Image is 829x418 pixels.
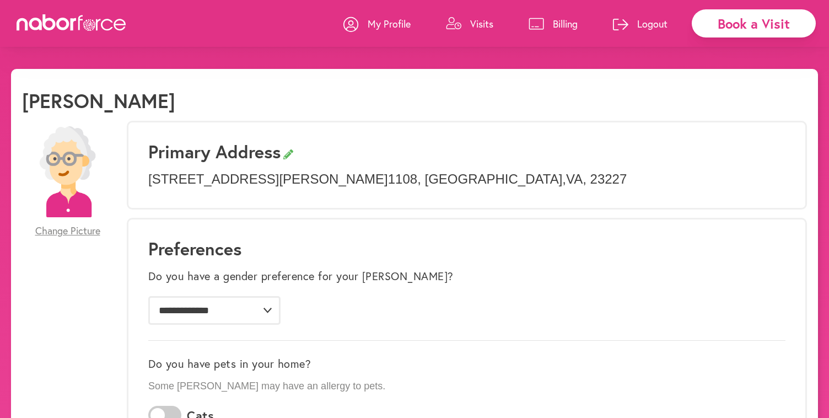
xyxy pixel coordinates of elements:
div: Book a Visit [692,9,816,37]
p: Some [PERSON_NAME] may have an allergy to pets. [148,381,785,393]
label: Do you have pets in your home? [148,357,311,371]
p: [STREET_ADDRESS][PERSON_NAME] 1108 , [GEOGRAPHIC_DATA] , VA , 23227 [148,172,785,187]
a: My Profile [343,7,411,40]
span: Change Picture [35,225,100,237]
label: Do you have a gender preference for your [PERSON_NAME]? [148,270,454,283]
h1: [PERSON_NAME] [22,89,175,112]
img: efc20bcf08b0dac87679abea64c1faab.png [22,126,113,217]
h1: Preferences [148,238,785,259]
p: My Profile [368,17,411,30]
p: Logout [637,17,667,30]
p: Billing [553,17,578,30]
a: Logout [613,7,667,40]
a: Billing [529,7,578,40]
p: Visits [470,17,493,30]
h3: Primary Address [148,141,785,162]
a: Visits [446,7,493,40]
